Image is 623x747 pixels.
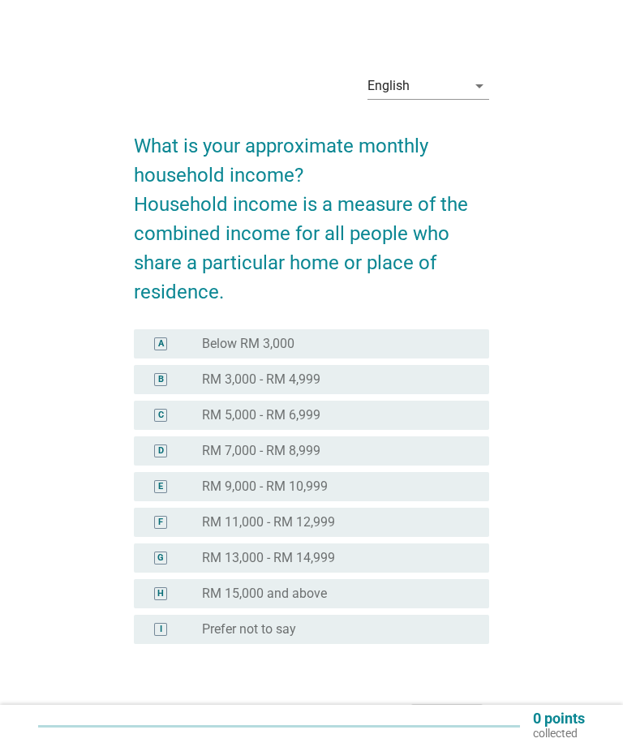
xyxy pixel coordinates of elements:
[158,480,163,494] div: E
[533,726,585,741] p: collected
[158,409,164,423] div: C
[202,479,328,495] label: RM 9,000 - RM 10,999
[157,587,164,601] div: H
[202,336,294,352] label: Below RM 3,000
[202,550,335,566] label: RM 13,000 - RM 14,999
[158,373,164,387] div: B
[202,371,320,388] label: RM 3,000 - RM 4,999
[158,516,163,530] div: F
[158,337,164,351] div: A
[367,79,410,93] div: English
[202,586,327,602] label: RM 15,000 and above
[157,552,164,565] div: G
[160,623,162,637] div: I
[533,711,585,726] p: 0 points
[134,115,488,307] h2: What is your approximate monthly household income? Household income is a measure of the combined ...
[202,407,320,423] label: RM 5,000 - RM 6,999
[202,514,335,530] label: RM 11,000 - RM 12,999
[202,621,296,638] label: Prefer not to say
[470,76,489,96] i: arrow_drop_down
[158,444,164,458] div: D
[202,443,320,459] label: RM 7,000 - RM 8,999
